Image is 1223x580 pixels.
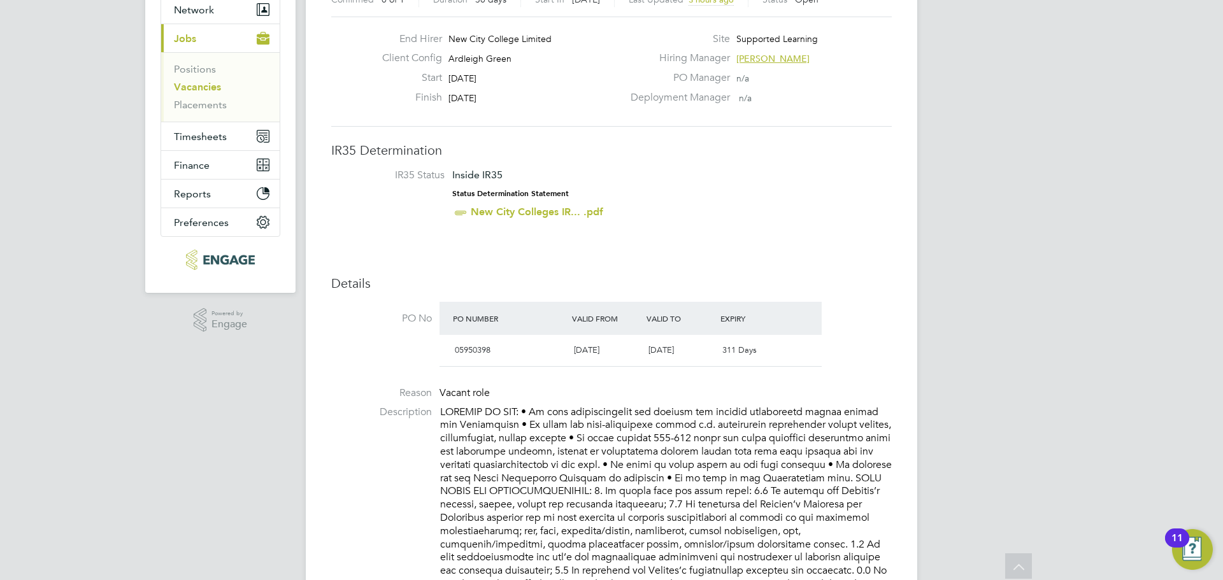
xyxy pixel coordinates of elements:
div: Valid To [643,307,718,330]
a: Vacancies [174,81,221,93]
span: Reports [174,188,211,200]
label: Site [623,32,730,46]
span: [DATE] [648,344,674,355]
span: Supported Learning [736,33,818,45]
button: Open Resource Center, 11 new notifications [1172,529,1213,570]
a: Go to home page [161,250,280,270]
button: Preferences [161,208,280,236]
a: Powered byEngage [194,308,248,332]
button: Jobs [161,24,280,52]
span: n/a [736,73,749,84]
span: Ardleigh Green [448,53,511,64]
span: n/a [739,92,752,104]
span: Powered by [211,308,247,319]
span: Inside IR35 [452,169,503,181]
button: Reports [161,180,280,208]
span: [DATE] [448,73,476,84]
a: Placements [174,99,227,111]
label: Client Config [372,52,442,65]
strong: Status Determination Statement [452,189,569,198]
span: Jobs [174,32,196,45]
div: Jobs [161,52,280,122]
label: Deployment Manager [623,91,730,104]
div: 11 [1171,538,1183,555]
span: Engage [211,319,247,330]
label: PO Manager [623,71,730,85]
label: Hiring Manager [623,52,730,65]
button: Timesheets [161,122,280,150]
a: Positions [174,63,216,75]
div: PO Number [450,307,569,330]
div: Valid From [569,307,643,330]
label: Description [331,406,432,419]
span: 311 Days [722,344,757,355]
button: Finance [161,151,280,179]
label: Reason [331,386,432,400]
img: xede-logo-retina.png [186,250,254,270]
span: [PERSON_NAME] [736,53,810,64]
span: Network [174,4,214,16]
a: New City Colleges IR... .pdf [471,206,603,218]
span: New City College Limited [448,33,552,45]
label: PO No [331,312,432,325]
label: IR35 Status [344,169,445,182]
span: Preferences [174,216,229,229]
span: 05950398 [455,344,490,355]
h3: Details [331,275,892,292]
span: Vacant role [440,386,490,399]
span: Finance [174,159,210,171]
span: Timesheets [174,131,227,143]
div: Expiry [717,307,792,330]
label: Start [372,71,442,85]
span: [DATE] [574,344,599,355]
span: [DATE] [448,92,476,104]
h3: IR35 Determination [331,142,892,159]
label: End Hirer [372,32,442,46]
label: Finish [372,91,442,104]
